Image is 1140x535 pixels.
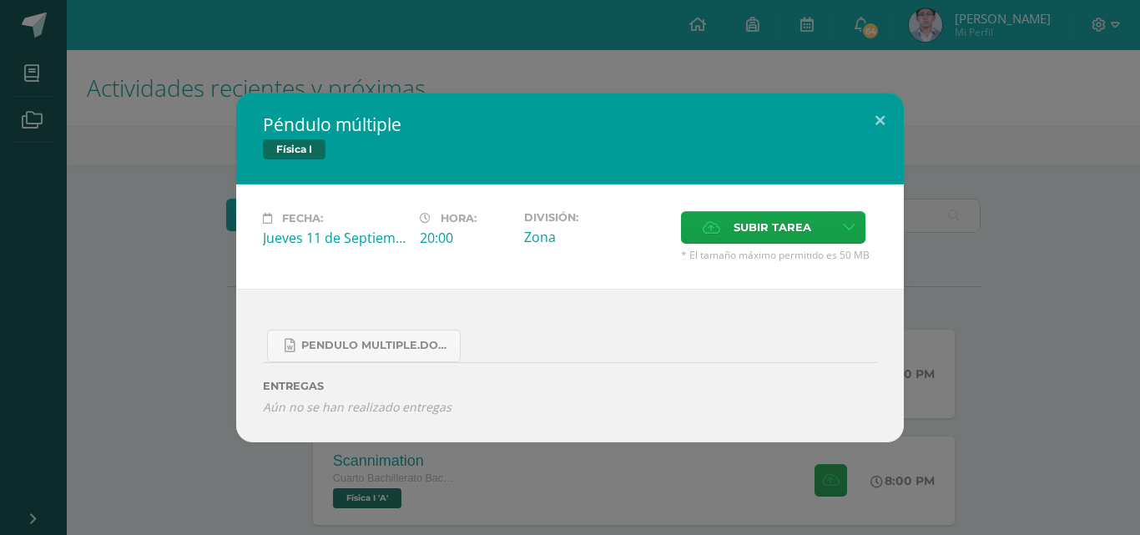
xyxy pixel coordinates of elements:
div: Jueves 11 de Septiembre [263,229,406,247]
span: Fecha: [282,212,323,225]
span: Subir tarea [734,212,811,243]
span: * El tamaño máximo permitido es 50 MB [681,248,877,262]
h2: Péndulo múltiple [263,113,877,136]
div: 20:00 [420,229,511,247]
label: División: [524,211,668,224]
i: Aún no se han realizado entregas [263,399,877,415]
a: Pendulo multiple.docx [267,330,461,362]
div: Zona [524,228,668,246]
label: ENTREGAS [263,380,877,392]
span: Hora: [441,212,477,225]
button: Close (Esc) [856,93,904,149]
span: Física I [263,139,325,159]
span: Pendulo multiple.docx [301,339,451,352]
